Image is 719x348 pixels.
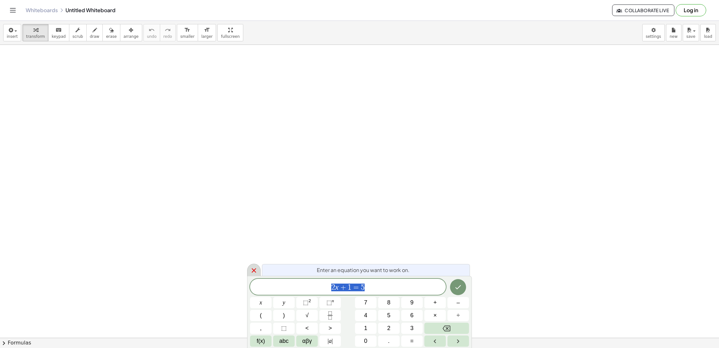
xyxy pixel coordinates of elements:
span: = [351,284,361,291]
span: 5 [387,311,390,320]
span: + [433,298,437,307]
span: 2 [331,284,335,291]
span: 9 [410,298,413,307]
span: 7 [364,298,367,307]
button: Square root [296,310,318,321]
button: ) [273,310,295,321]
span: × [433,311,437,320]
button: Plus [424,297,446,308]
span: √ [306,311,309,320]
button: 9 [401,297,423,308]
button: Toggle navigation [8,5,18,15]
span: smaller [180,34,195,39]
button: load [700,24,716,41]
button: Greater than [319,323,341,334]
span: keypad [52,34,66,39]
button: 3 [401,323,423,334]
span: , [260,324,262,333]
button: y [273,297,295,308]
span: ⬚ [281,324,287,333]
span: load [704,34,712,39]
span: Enter an equation you want to work on. [317,266,410,274]
button: format_sizesmaller [177,24,198,41]
span: | [328,338,329,344]
span: fullscreen [221,34,239,39]
span: ⬚ [326,299,332,306]
button: 8 [378,297,400,308]
button: Absolute value [319,336,341,347]
span: 6 [410,311,413,320]
button: keyboardkeypad [48,24,69,41]
button: settings [642,24,665,41]
button: 5 [378,310,400,321]
span: insert [7,34,18,39]
span: save [686,34,695,39]
span: ÷ [457,311,460,320]
span: undo [147,34,157,39]
span: larger [201,34,212,39]
button: Superscript [319,297,341,308]
span: 8 [387,298,390,307]
button: Squared [296,297,318,308]
button: . [378,336,400,347]
i: format_size [184,26,190,34]
button: Left arrow [424,336,446,347]
span: αβγ [302,337,312,345]
span: arrange [124,34,139,39]
i: format_size [204,26,210,34]
span: 2 [387,324,390,333]
span: + [339,284,348,291]
button: erase [102,24,120,41]
a: Whiteboards [26,7,58,13]
span: 4 [364,311,367,320]
span: f(x) [257,337,265,345]
button: new [666,24,681,41]
span: ⬚ [303,299,308,306]
button: Collaborate Live [612,4,674,16]
span: new [670,34,678,39]
button: 7 [355,297,377,308]
button: x [250,297,272,308]
span: erase [106,34,117,39]
button: arrange [120,24,142,41]
span: y [283,298,285,307]
button: format_sizelarger [198,24,216,41]
button: , [250,323,272,334]
span: draw [90,34,100,39]
span: 3 [410,324,413,333]
button: redoredo [160,24,176,41]
span: > [328,324,332,333]
button: insert [3,24,21,41]
span: ) [283,311,285,320]
span: = [410,337,414,345]
span: redo [163,34,172,39]
button: transform [22,24,48,41]
i: redo [165,26,171,34]
button: ( [250,310,272,321]
span: 0 [364,337,367,345]
button: scrub [69,24,87,41]
span: 1 [364,324,367,333]
span: | [332,338,333,344]
span: . [388,337,390,345]
button: undoundo [143,24,160,41]
button: Times [424,310,446,321]
button: Functions [250,336,272,347]
sup: n [332,298,334,303]
i: undo [149,26,155,34]
span: x [260,298,262,307]
span: scrub [73,34,83,39]
button: Less than [296,323,318,334]
var: x [335,283,339,291]
button: Equals [401,336,423,347]
span: Collaborate Live [618,7,669,13]
button: Greek alphabet [296,336,318,347]
button: 2 [378,323,400,334]
button: Minus [447,297,469,308]
button: Right arrow [447,336,469,347]
span: 5 [361,284,365,291]
span: 1 [348,284,351,291]
sup: 2 [308,298,311,303]
button: 1 [355,323,377,334]
button: Backspace [424,323,469,334]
